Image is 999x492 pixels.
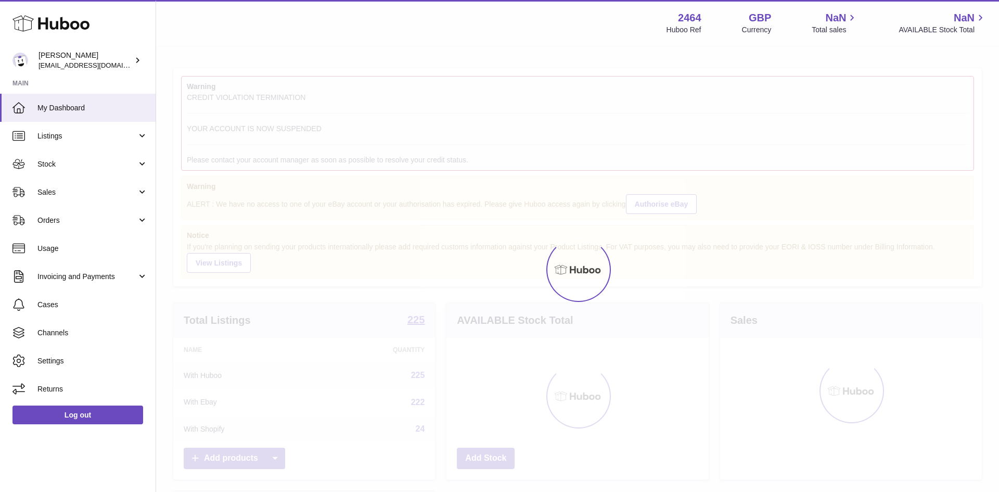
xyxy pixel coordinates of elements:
[37,131,137,141] span: Listings
[899,25,987,35] span: AVAILABLE Stock Total
[812,25,858,35] span: Total sales
[954,11,975,25] span: NaN
[825,11,846,25] span: NaN
[37,356,148,366] span: Settings
[12,53,28,68] img: internalAdmin-2464@internal.huboo.com
[37,328,148,338] span: Channels
[37,103,148,113] span: My Dashboard
[37,384,148,394] span: Returns
[678,11,701,25] strong: 2464
[742,25,772,35] div: Currency
[37,216,137,225] span: Orders
[812,11,858,35] a: NaN Total sales
[899,11,987,35] a: NaN AVAILABLE Stock Total
[37,187,137,197] span: Sales
[39,61,153,69] span: [EMAIL_ADDRESS][DOMAIN_NAME]
[12,406,143,424] a: Log out
[37,159,137,169] span: Stock
[37,272,137,282] span: Invoicing and Payments
[39,51,132,70] div: [PERSON_NAME]
[667,25,701,35] div: Huboo Ref
[37,244,148,254] span: Usage
[37,300,148,310] span: Cases
[749,11,771,25] strong: GBP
